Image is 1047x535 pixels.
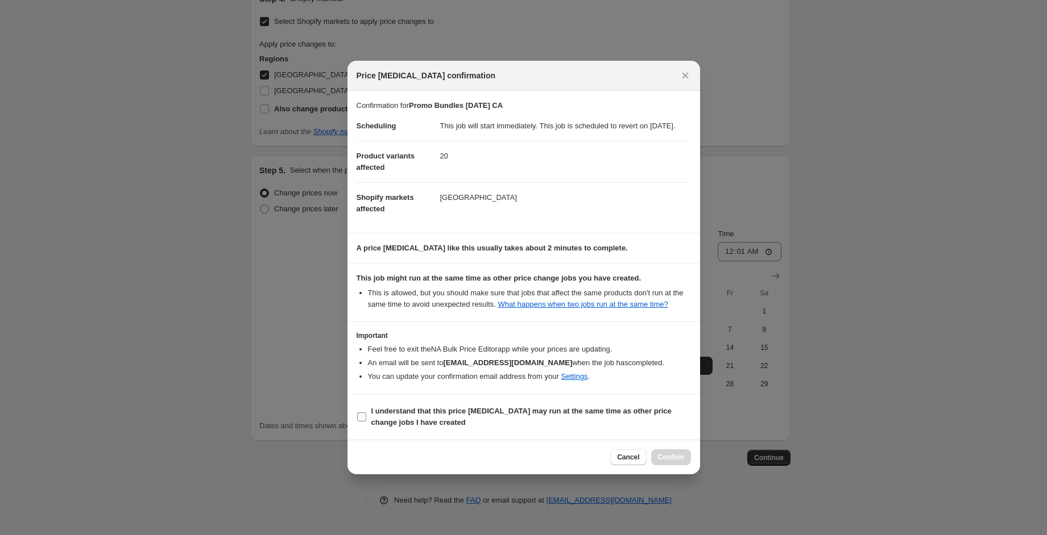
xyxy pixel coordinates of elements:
button: Close [677,68,693,83]
b: [EMAIL_ADDRESS][DOMAIN_NAME] [443,358,572,367]
dd: 20 [440,141,691,171]
dd: This job will start immediately. This job is scheduled to revert on [DATE]. [440,111,691,141]
a: What happens when two jobs run at the same time? [498,300,668,308]
a: Settings [561,372,587,381]
p: Confirmation for [357,100,691,111]
span: Price [MEDICAL_DATA] confirmation [357,70,496,81]
li: An email will be sent to when the job has completed . [368,357,691,369]
dd: [GEOGRAPHIC_DATA] [440,182,691,212]
span: Product variants affected [357,152,415,172]
b: Promo Bundles [DATE] CA [409,101,503,110]
li: Feel free to exit the NA Bulk Price Editor app while your prices are updating. [368,344,691,355]
span: Shopify markets affected [357,193,414,213]
b: A price [MEDICAL_DATA] like this usually takes about 2 minutes to complete. [357,244,628,252]
b: This job might run at the same time as other price change jobs you have created. [357,274,642,282]
li: You can update your confirmation email address from your . [368,371,691,382]
span: Cancel [617,453,639,462]
button: Cancel [610,449,646,465]
span: Scheduling [357,122,396,130]
li: This is allowed, but you should make sure that jobs that affect the same products don ' t run at ... [368,287,691,310]
h3: Important [357,331,691,340]
b: I understand that this price [MEDICAL_DATA] may run at the same time as other price change jobs I... [371,407,672,427]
